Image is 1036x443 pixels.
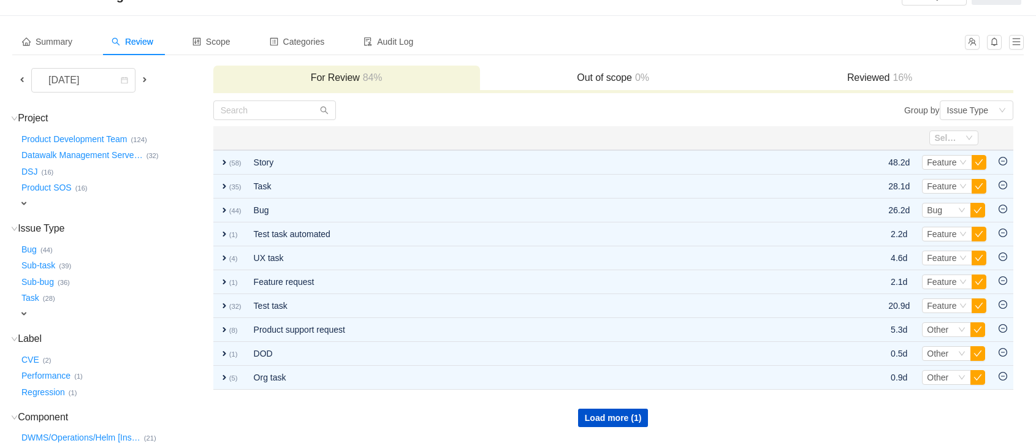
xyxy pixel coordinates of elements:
i: icon: down [959,230,967,239]
button: icon: bell [987,35,1002,50]
h3: Issue Type [19,222,212,235]
span: Feature [927,253,956,263]
td: 48.2d [882,150,916,175]
span: Other [927,349,948,358]
i: icon: down [11,115,18,122]
i: icon: audit [364,37,372,46]
span: Feature [927,301,956,311]
td: Org task [248,366,815,390]
small: (39) [59,262,71,270]
i: icon: minus-circle [999,276,1007,285]
td: Story [248,150,815,175]
i: icon: down [11,225,18,232]
small: (28) [43,295,55,302]
small: (32) [147,152,159,159]
small: (1) [69,389,77,396]
i: icon: down [959,183,967,191]
button: icon: check [972,179,986,194]
span: Feature [927,157,956,167]
small: (1) [229,231,238,238]
i: icon: search [112,37,120,46]
div: [DATE] [39,69,91,92]
span: Bug [927,205,942,215]
i: icon: minus-circle [999,324,1007,333]
i: icon: down [11,336,18,343]
td: UX task [248,246,815,270]
button: Product Development Team [19,129,131,149]
small: (124) [131,136,147,143]
i: icon: minus-circle [999,252,1007,261]
i: icon: minus-circle [999,181,1007,189]
td: 26.2d [882,199,916,222]
span: Feature [927,277,956,287]
span: 16% [889,72,912,83]
i: icon: down [999,107,1006,115]
small: (32) [229,303,242,310]
span: expand [219,373,229,382]
i: icon: home [22,37,31,46]
td: 0.5d [882,342,916,366]
button: Task [19,289,43,308]
small: (36) [58,279,70,286]
button: Sub-task [19,256,59,276]
td: Bug [248,199,815,222]
h3: Reviewed [753,72,1007,84]
small: (5) [229,374,238,382]
h3: Out of scope [486,72,741,84]
i: icon: down [958,350,966,358]
i: icon: profile [270,37,278,46]
div: Issue Type [947,101,988,119]
td: 0.9d [882,366,916,390]
button: icon: check [970,203,985,218]
button: icon: check [972,251,986,265]
small: (1) [74,373,83,380]
button: Performance [19,366,74,386]
h3: Project [19,112,212,124]
small: (4) [229,255,238,262]
button: Bug [19,240,40,259]
button: DSJ [19,162,41,181]
button: Sub-bug [19,272,58,292]
button: Datawalk Management Serve… [19,146,147,165]
i: icon: minus-circle [999,348,1007,357]
button: Regression [19,382,69,402]
span: expand [219,253,229,263]
button: icon: check [972,298,986,313]
td: Feature request [248,270,815,294]
td: DOD [248,342,815,366]
span: expand [219,205,229,215]
small: (1) [229,350,238,358]
small: (44) [40,246,53,254]
td: Product support request [248,318,815,342]
td: 28.1d [882,175,916,199]
span: 84% [360,72,383,83]
td: Test task [248,294,815,318]
i: icon: minus-circle [999,372,1007,381]
button: Product SOS [19,178,75,198]
i: icon: down [11,414,18,421]
h3: For Review [219,72,474,84]
small: (16) [41,168,53,176]
span: Other [927,325,948,335]
span: expand [19,199,29,208]
i: icon: minus-circle [999,229,1007,237]
i: icon: control [192,37,201,46]
small: (2) [43,357,51,364]
i: icon: down [958,326,966,335]
span: Audit Log [364,37,413,47]
span: expand [219,301,229,311]
i: icon: minus-circle [999,300,1007,309]
i: icon: minus-circle [999,205,1007,213]
td: 2.2d [882,222,916,246]
button: icon: check [970,346,985,361]
td: 5.3d [882,318,916,342]
small: (21) [144,434,156,442]
i: icon: down [958,374,966,382]
span: expand [19,309,29,319]
span: expand [219,325,229,335]
span: expand [219,157,229,167]
span: expand [219,349,229,358]
button: icon: check [972,155,986,170]
i: icon: down [958,206,966,215]
span: Other [927,373,948,382]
